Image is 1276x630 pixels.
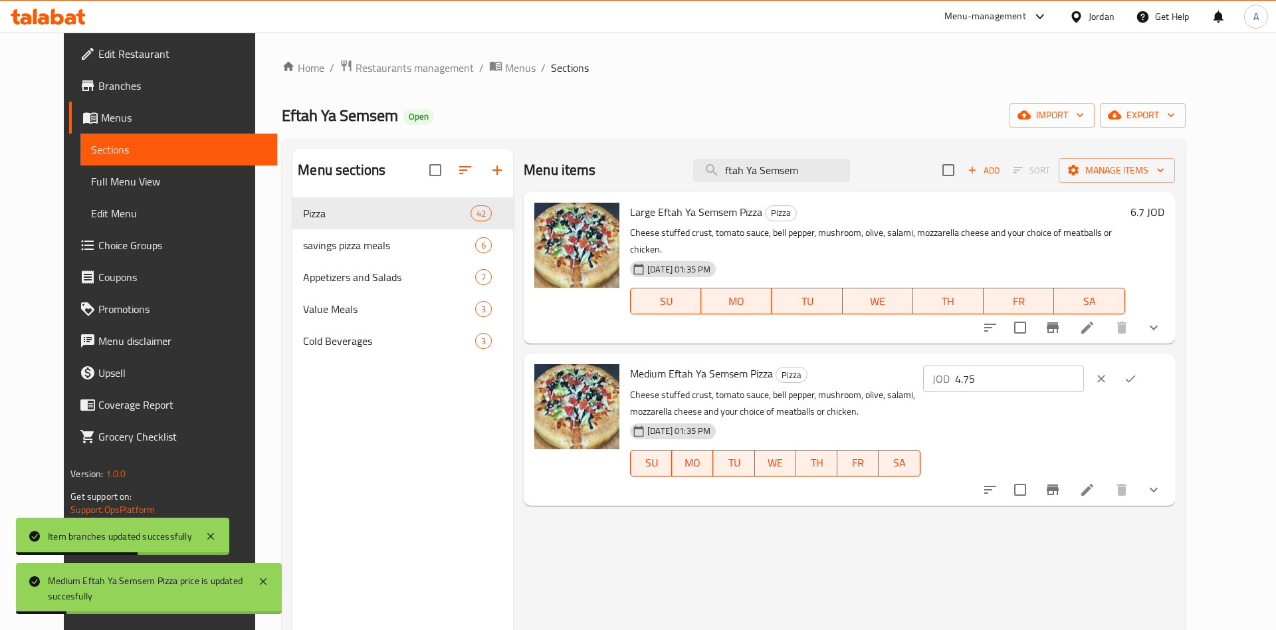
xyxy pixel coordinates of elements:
[292,261,513,293] div: Appetizers and Salads7
[879,450,920,476] button: SA
[955,366,1084,392] input: Please enter price
[1138,312,1170,344] button: show more
[282,60,324,76] a: Home
[962,160,1005,181] span: Add item
[843,288,913,314] button: WE
[718,453,749,472] span: TU
[98,269,266,285] span: Coupons
[630,364,773,383] span: Medium Eftah Ya Semsem Pizza
[292,192,513,362] nav: Menu sections
[471,205,492,221] div: items
[534,203,619,288] img: Large Eftah Ya Semsem Pizza
[98,46,266,62] span: Edit Restaurant
[766,205,796,221] span: Pizza
[636,292,696,311] span: SU
[944,9,1026,25] div: Menu-management
[69,70,277,102] a: Branches
[356,60,474,76] span: Restaurants management
[984,288,1054,314] button: FR
[765,205,797,221] div: Pizza
[80,134,277,165] a: Sections
[80,197,277,229] a: Edit Menu
[303,301,475,317] span: Value Meals
[91,173,266,189] span: Full Menu View
[479,60,484,76] li: /
[1106,312,1138,344] button: delete
[476,335,491,348] span: 3
[475,269,492,285] div: items
[403,109,434,125] div: Open
[974,312,1006,344] button: sort-choices
[1005,160,1059,181] span: Select section first
[677,453,708,472] span: MO
[403,111,434,122] span: Open
[282,59,1185,76] nav: breadcrumb
[69,293,277,325] a: Promotions
[1100,103,1186,128] button: export
[1116,364,1145,393] button: ok
[69,421,277,453] a: Grocery Checklist
[974,474,1006,506] button: sort-choices
[69,261,277,293] a: Coupons
[69,389,277,421] a: Coverage Report
[796,450,837,476] button: TH
[1020,107,1084,124] span: import
[69,102,277,134] a: Menus
[303,237,475,253] span: savings pizza meals
[475,237,492,253] div: items
[303,269,475,285] span: Appetizers and Salads
[630,225,1125,258] p: Cheese stuffed crust, tomato sauce, bell pepper, mushroom, olive, salami, mozzarella cheese and y...
[760,453,791,472] span: WE
[848,292,908,311] span: WE
[1037,474,1069,506] button: Branch-specific-item
[475,301,492,317] div: items
[69,357,277,389] a: Upsell
[524,160,596,180] h2: Menu items
[636,453,667,472] span: SU
[476,271,491,284] span: 7
[772,288,842,314] button: TU
[98,333,266,349] span: Menu disclaimer
[630,202,762,222] span: Large Eftah Ya Semsem Pizza
[541,60,546,76] li: /
[706,292,766,311] span: MO
[932,371,950,387] p: JOD
[1059,292,1119,311] span: SA
[1079,320,1095,336] a: Edit menu item
[918,292,978,311] span: TH
[966,163,1002,178] span: Add
[534,364,619,449] img: Medium Eftah Ya Semsem Pizza
[489,59,536,76] a: Menus
[1054,288,1124,314] button: SA
[1006,314,1034,342] span: Select to update
[1106,474,1138,506] button: delete
[1146,482,1162,498] svg: Show Choices
[1006,476,1034,504] span: Select to update
[630,288,701,314] button: SU
[755,450,796,476] button: WE
[69,38,277,70] a: Edit Restaurant
[551,60,589,76] span: Sections
[713,450,754,476] button: TU
[476,303,491,316] span: 3
[642,425,716,437] span: [DATE] 01:35 PM
[70,501,155,518] a: Support.OpsPlatform
[1089,9,1115,24] div: Jordan
[913,288,984,314] button: TH
[69,325,277,357] a: Menu disclaimer
[962,160,1005,181] button: Add
[1087,364,1116,393] button: clear
[98,301,266,317] span: Promotions
[1130,203,1164,221] h6: 6.7 JOD
[1079,482,1095,498] a: Edit menu item
[630,450,672,476] button: SU
[70,488,132,505] span: Get support on:
[1253,9,1259,24] span: A
[98,78,266,94] span: Branches
[505,60,536,76] span: Menus
[98,365,266,381] span: Upsell
[292,197,513,229] div: Pizza42
[1138,474,1170,506] button: show more
[884,453,914,472] span: SA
